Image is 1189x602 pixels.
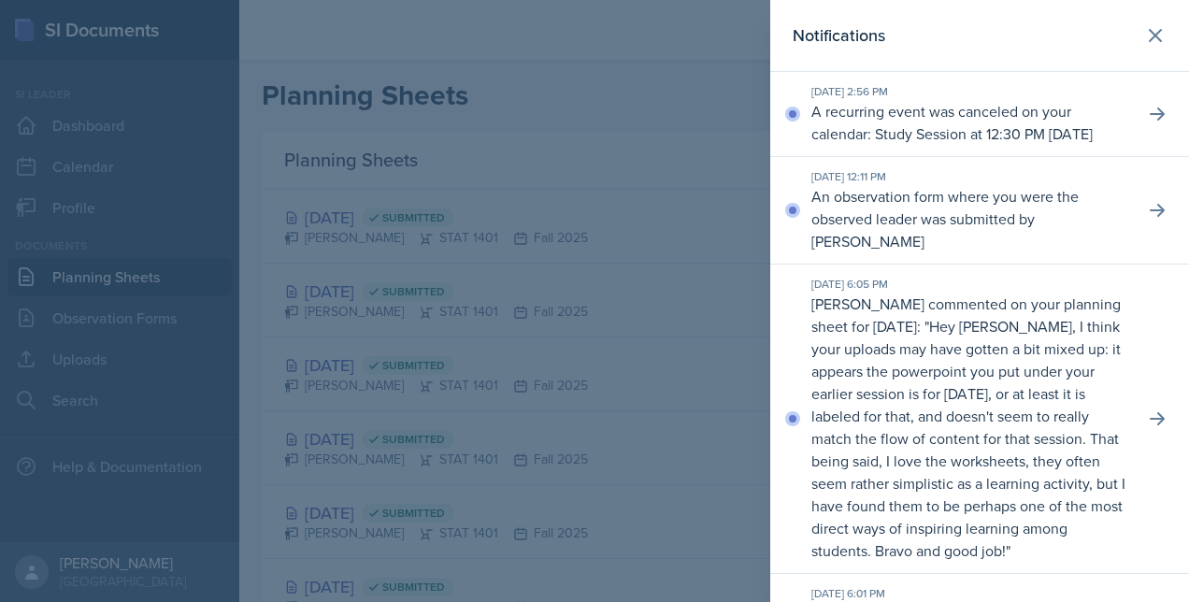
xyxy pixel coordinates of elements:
div: [DATE] 2:56 PM [811,83,1129,100]
p: Hey [PERSON_NAME], I think your uploads may have gotten a bit mixed up: it appears the powerpoint... [811,316,1125,561]
div: [DATE] 6:05 PM [811,276,1129,293]
p: A recurring event was canceled on your calendar: Study Session at 12:30 PM [DATE] [811,100,1129,145]
div: [DATE] 12:11 PM [811,168,1129,185]
div: [DATE] 6:01 PM [811,585,1129,602]
p: An observation form where you were the observed leader was submitted by [PERSON_NAME] [811,185,1129,252]
h2: Notifications [793,22,885,49]
p: [PERSON_NAME] commented on your planning sheet for [DATE]: " " [811,293,1129,562]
